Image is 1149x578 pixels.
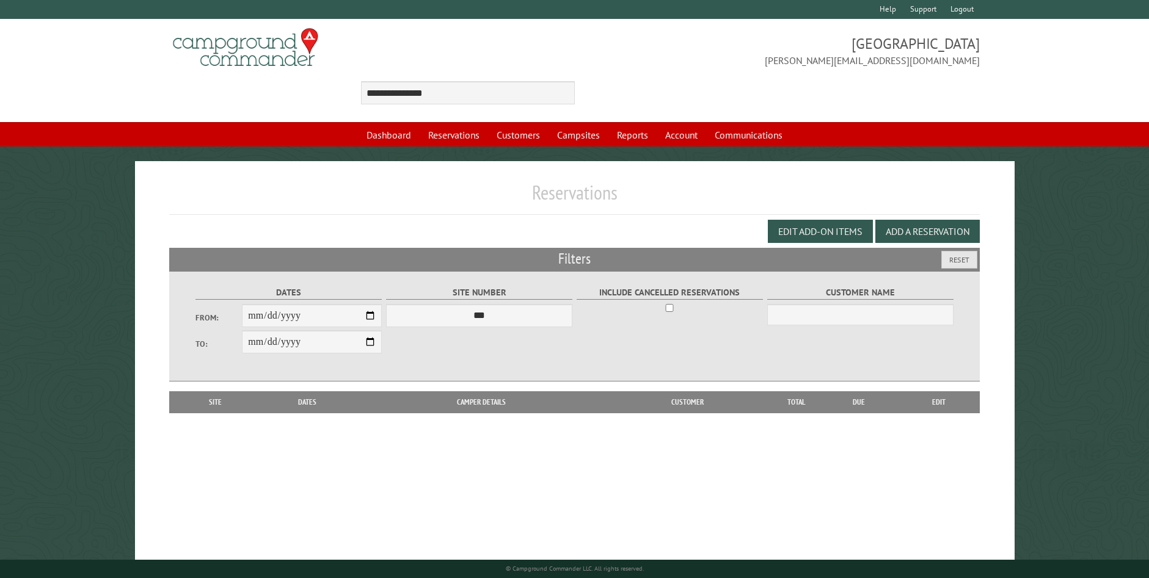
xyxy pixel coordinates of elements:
[169,181,980,214] h1: Reservations
[658,123,705,146] a: Account
[767,286,954,300] label: Customer Name
[707,123,790,146] a: Communications
[255,391,359,413] th: Dates
[768,220,873,243] button: Edit Add-on Items
[359,123,418,146] a: Dashboard
[610,123,655,146] a: Reports
[360,391,604,413] th: Camper Details
[506,565,644,573] small: © Campground Commander LLC. All rights reserved.
[386,286,573,300] label: Site Number
[550,123,607,146] a: Campsites
[941,251,977,269] button: Reset
[195,338,242,350] label: To:
[820,391,897,413] th: Due
[421,123,487,146] a: Reservations
[169,248,980,271] h2: Filters
[875,220,980,243] button: Add a Reservation
[195,286,382,300] label: Dates
[575,34,980,68] span: [GEOGRAPHIC_DATA] [PERSON_NAME][EMAIL_ADDRESS][DOMAIN_NAME]
[771,391,820,413] th: Total
[195,312,242,323] label: From:
[577,286,764,300] label: Include Cancelled Reservations
[175,391,255,413] th: Site
[603,391,771,413] th: Customer
[489,123,547,146] a: Customers
[169,24,322,71] img: Campground Commander
[897,391,980,413] th: Edit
